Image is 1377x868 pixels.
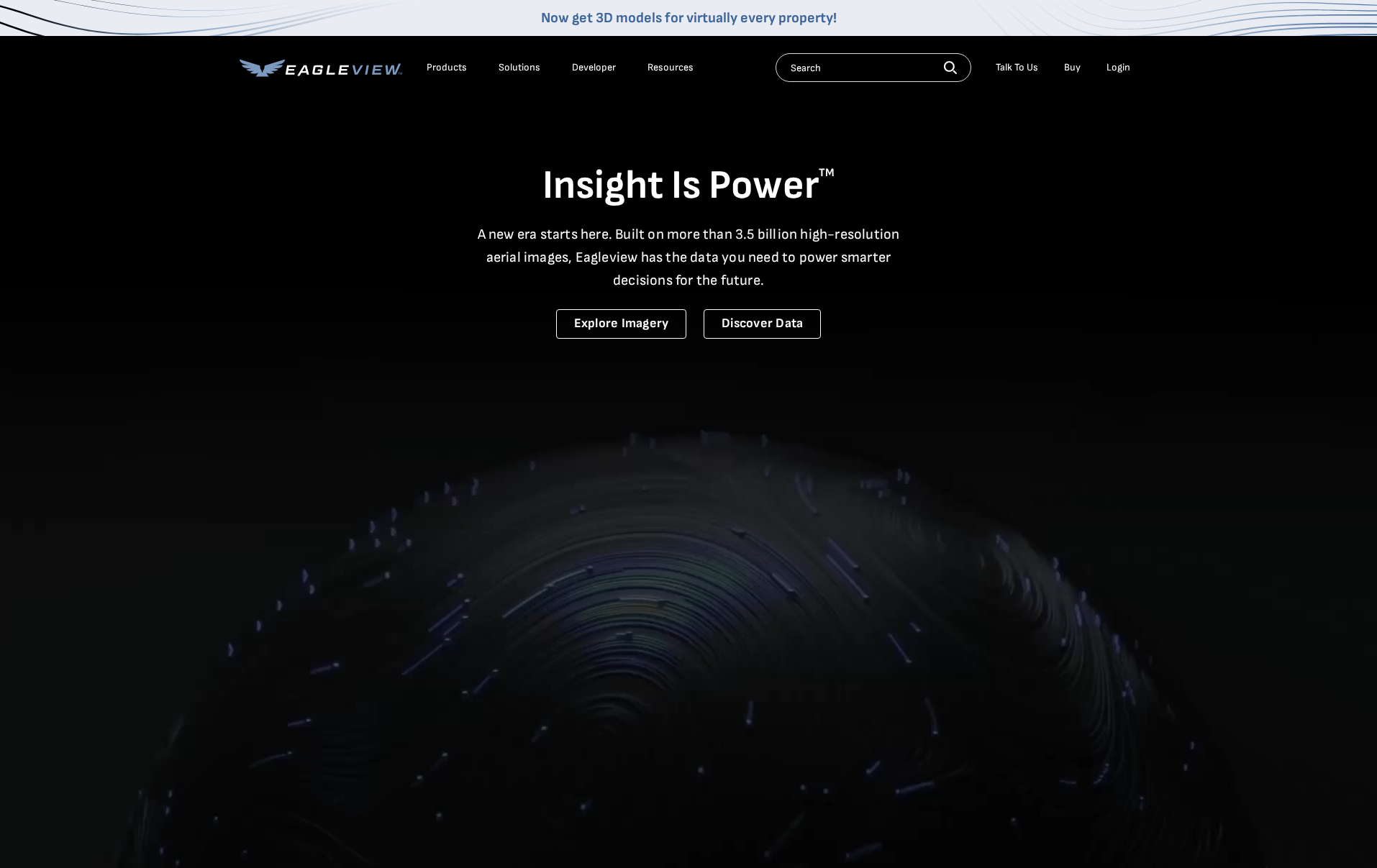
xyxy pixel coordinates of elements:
[499,61,540,74] div: Solutions
[240,161,1137,211] h1: Insight Is Power
[1106,61,1130,74] div: Login
[572,61,616,74] a: Developer
[556,309,687,339] a: Explore Imagery
[776,53,971,82] input: Search
[996,61,1038,74] div: Talk To Us
[541,9,837,27] a: Now get 3D models for virtually every property!
[704,309,821,339] a: Discover Data
[819,166,835,180] sup: TM
[468,223,909,292] p: A new era starts here. Built on more than 3.5 billion high-resolution aerial images, Eagleview ha...
[647,61,694,74] div: Resources
[427,61,467,74] div: Products
[1064,61,1081,74] a: Buy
